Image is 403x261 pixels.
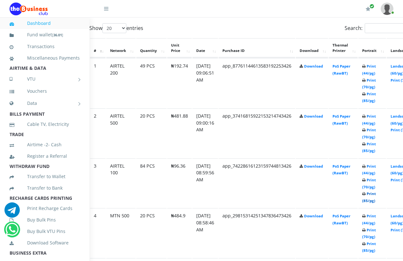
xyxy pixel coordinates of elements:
[362,228,376,239] a: Print (70/pg)
[167,158,192,208] td: ₦96.36
[332,214,350,225] a: PoS Paper (RawBT)
[192,58,218,108] td: [DATE] 09:06:51 AM
[219,58,295,108] td: app_87761144613583192253426
[167,208,192,257] td: ₦484.9
[136,158,167,208] td: 84 PCS
[10,84,80,98] a: Vouchers
[10,224,80,239] a: Buy Bulk VTU Pins
[362,91,376,103] a: Print (85/pg)
[362,214,376,225] a: Print (44/pg)
[362,127,376,139] a: Print (70/pg)
[90,58,106,108] td: 1
[362,178,376,189] a: Print (70/pg)
[362,114,376,126] a: Print (44/pg)
[10,95,80,111] a: Data
[106,38,136,58] th: Network: activate to sort column ascending
[192,108,218,158] td: [DATE] 09:00:16 AM
[136,108,167,158] td: 20 PCS
[10,213,80,227] a: Buy Bulk Pins
[52,33,63,37] small: [ ]
[219,158,295,208] td: app_74228616123159744813426
[10,137,80,152] a: Airtime -2- Cash
[10,117,80,132] a: Cable TV, Electricity
[10,27,80,42] a: Fund wallet[36.01]
[219,108,295,158] td: app_37416815922153214743426
[10,3,48,15] img: Logo
[296,38,328,58] th: Download: activate to sort column ascending
[90,38,106,58] th: #: activate to sort column descending
[10,16,80,31] a: Dashboard
[10,181,80,195] a: Transfer to Bank
[304,114,323,119] a: Download
[90,158,106,208] td: 3
[10,169,80,184] a: Transfer to Wallet
[362,141,376,153] a: Print (85/pg)
[136,208,167,257] td: 20 PCS
[4,207,20,218] a: Chat for support
[362,78,376,90] a: Print (70/pg)
[329,38,358,58] th: Thermal Printer: activate to sort column ascending
[136,58,167,108] td: 49 PCS
[89,23,143,33] label: Show entries
[167,108,192,158] td: ₦481.88
[167,58,192,108] td: ₦192.74
[167,38,192,58] th: Unit Price: activate to sort column ascending
[332,164,350,176] a: PoS Paper (RawBT)
[358,38,386,58] th: Portrait: activate to sort column ascending
[192,158,218,208] td: [DATE] 08:59:56 AM
[5,227,19,237] a: Chat for support
[304,64,323,69] a: Download
[10,39,80,54] a: Transactions
[136,38,167,58] th: Quantity: activate to sort column ascending
[106,58,136,108] td: AIRTEL 200
[106,158,136,208] td: AIRTEL 100
[106,108,136,158] td: AIRTEL 500
[304,214,323,218] a: Download
[219,38,295,58] th: Purchase ID: activate to sort column ascending
[332,114,350,126] a: PoS Paper (RawBT)
[304,164,323,169] a: Download
[192,208,218,257] td: [DATE] 08:58:46 AM
[369,4,374,9] span: Renew/Upgrade Subscription
[90,108,106,158] td: 2
[10,149,80,163] a: Register a Referral
[10,236,80,250] a: Download Software
[10,71,80,87] a: VTU
[362,191,376,203] a: Print (85/pg)
[90,208,106,257] td: 4
[332,64,350,76] a: PoS Paper (RawBT)
[219,208,295,257] td: app_29815314251347836473426
[362,241,376,253] a: Print (85/pg)
[10,51,80,65] a: Miscellaneous Payments
[366,6,370,11] i: Renew/Upgrade Subscription
[102,23,126,33] select: Showentries
[362,164,376,176] a: Print (44/pg)
[106,208,136,257] td: MTN 500
[192,38,218,58] th: Date: activate to sort column ascending
[53,33,62,37] b: 36.01
[362,64,376,76] a: Print (44/pg)
[381,3,393,15] img: User
[10,201,80,216] a: Print Recharge Cards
